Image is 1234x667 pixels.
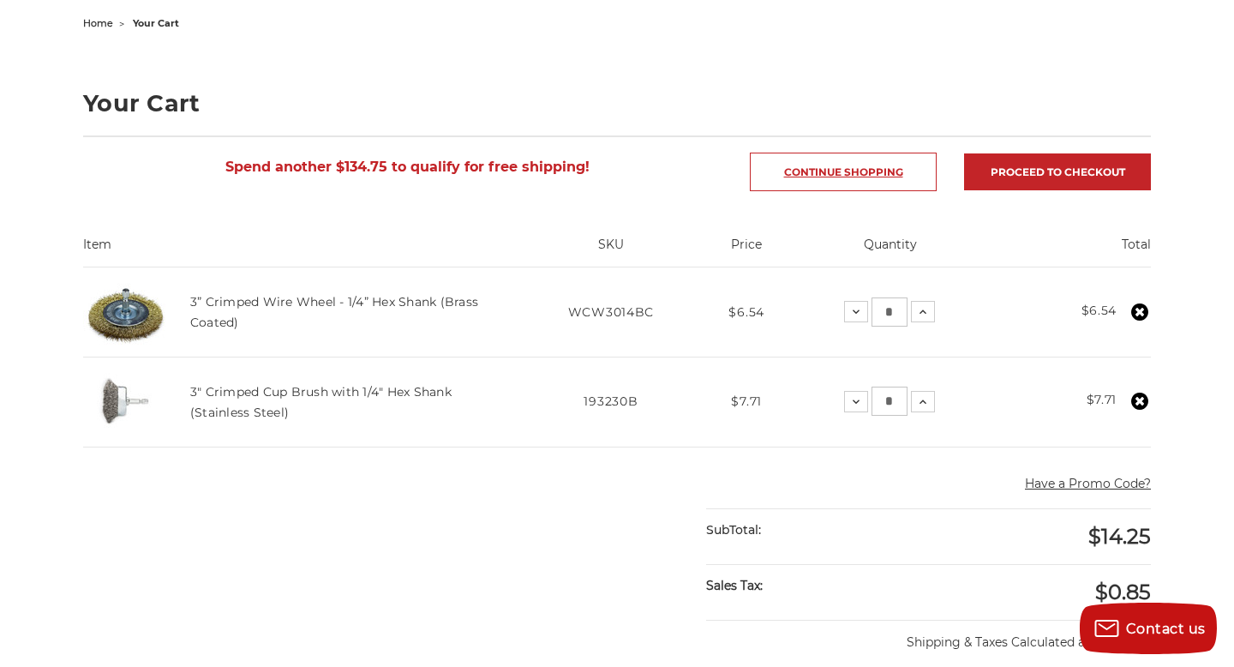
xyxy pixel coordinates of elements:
[1087,392,1117,407] strong: $7.71
[225,159,590,175] span: Spend another $134.75 to qualify for free shipping!
[83,17,113,29] a: home
[872,387,908,416] input: 3" Crimped Cup Brush with 1/4" Hex Shank (Stainless Steel) Quantity:
[190,384,452,420] a: 3" Crimped Cup Brush with 1/4" Hex Shank (Stainless Steel)
[872,297,908,327] input: 3” Crimped Wire Wheel - 1/4” Hex Shank (Brass Coated) Quantity:
[995,236,1151,267] th: Total
[1095,580,1151,604] span: $0.85
[515,236,707,267] th: SKU
[787,236,995,267] th: Quantity
[1080,603,1217,654] button: Contact us
[1081,303,1117,318] strong: $6.54
[728,304,764,320] span: $6.54
[568,304,654,320] span: WCW3014BC
[706,509,929,551] div: SubTotal:
[83,92,1151,115] h1: Your Cart
[964,153,1151,190] a: Proceed to checkout
[750,153,937,191] a: Continue Shopping
[83,359,169,445] img: 3" Crimped Cup Brush with 1/4" Hex Shank
[83,269,169,355] img: 3 inch brass coated crimped wire wheel
[706,620,1151,652] p: Shipping & Taxes Calculated at Checkout
[83,236,515,267] th: Item
[1025,475,1151,493] button: Have a Promo Code?
[133,17,179,29] span: your cart
[707,236,787,267] th: Price
[1126,621,1206,637] span: Contact us
[1088,524,1151,549] span: $14.25
[731,394,762,409] span: $7.71
[190,294,478,330] a: 3” Crimped Wire Wheel - 1/4” Hex Shank (Brass Coated)
[584,394,638,409] span: 193230B
[706,578,763,593] strong: Sales Tax:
